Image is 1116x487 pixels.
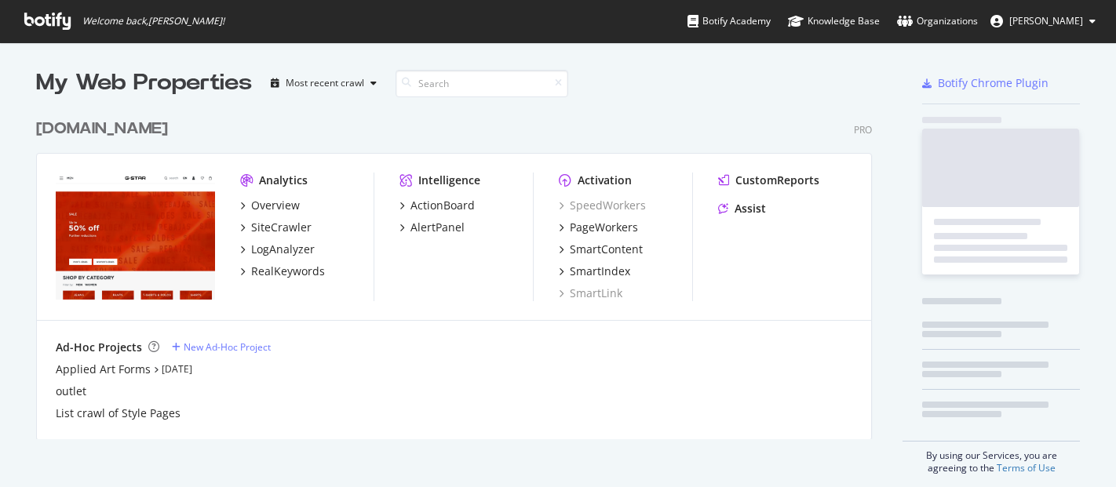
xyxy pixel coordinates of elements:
[264,71,383,96] button: Most recent crawl
[559,285,622,301] a: SmartLink
[687,13,771,29] div: Botify Academy
[56,173,215,300] img: www.g-star.com
[854,123,872,136] div: Pro
[788,13,880,29] div: Knowledge Base
[286,78,364,88] div: Most recent crawl
[184,340,271,354] div: New Ad-Hoc Project
[36,99,884,439] div: grid
[162,362,192,376] a: [DATE]
[410,220,465,235] div: AlertPanel
[559,198,646,213] a: SpeedWorkers
[922,75,1049,91] a: Botify Chrome Plugin
[997,461,1056,474] a: Terms of Use
[251,263,325,279] div: RealKeywords
[718,173,819,188] a: CustomReports
[399,198,475,213] a: ActionBoard
[36,67,252,99] div: My Web Properties
[418,173,480,188] div: Intelligence
[735,201,766,216] div: Assist
[570,242,643,257] div: SmartContent
[399,220,465,235] a: AlertPanel
[240,198,300,213] a: Overview
[978,9,1108,34] button: [PERSON_NAME]
[570,263,630,279] div: SmartIndex
[903,441,1080,474] div: By using our Services, you are agreeing to the
[396,70,568,97] input: Search
[578,173,632,188] div: Activation
[938,75,1049,91] div: Botify Chrome Plugin
[56,383,86,399] a: outlet
[36,118,168,140] div: [DOMAIN_NAME]
[410,198,475,213] div: ActionBoard
[172,340,271,354] a: New Ad-Hoc Project
[735,173,819,188] div: CustomReports
[251,242,315,257] div: LogAnalyzer
[240,242,315,257] a: LogAnalyzer
[56,405,181,421] a: List crawl of Style Pages
[718,201,766,216] a: Assist
[240,220,312,235] a: SiteCrawler
[559,220,638,235] a: PageWorkers
[82,15,224,27] span: Welcome back, [PERSON_NAME] !
[1009,14,1083,27] span: Nadine Kraegeloh
[559,242,643,257] a: SmartContent
[36,118,174,140] a: [DOMAIN_NAME]
[259,173,308,188] div: Analytics
[240,263,325,279] a: RealKeywords
[897,13,978,29] div: Organizations
[559,263,630,279] a: SmartIndex
[56,340,142,355] div: Ad-Hoc Projects
[56,362,151,377] a: Applied Art Forms
[251,220,312,235] div: SiteCrawler
[251,198,300,213] div: Overview
[570,220,638,235] div: PageWorkers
